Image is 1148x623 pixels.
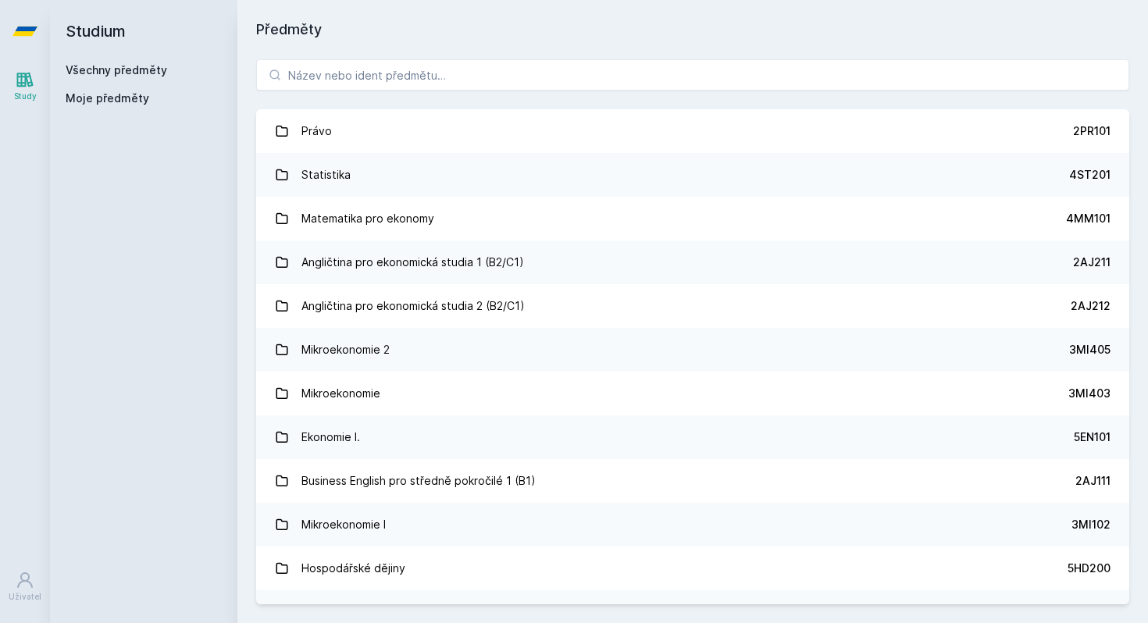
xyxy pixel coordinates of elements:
a: Business English pro středně pokročilé 1 (B1) 2AJ111 [256,459,1129,503]
a: Uživatel [3,563,47,611]
div: Business English pro středně pokročilé 1 (B1) [301,465,536,497]
a: Mikroekonomie I 3MI102 [256,503,1129,546]
div: 2AJ111 [1075,473,1111,489]
div: Mikroekonomie I [301,509,386,540]
div: 2AJ211 [1073,255,1111,270]
div: Mikroekonomie [301,378,380,409]
a: Matematika pro ekonomy 4MM101 [256,197,1129,240]
div: 5HD200 [1068,561,1111,576]
div: 5EN101 [1074,429,1111,445]
a: Mikroekonomie 3MI403 [256,372,1129,415]
a: Mikroekonomie 2 3MI405 [256,328,1129,372]
div: Uživatel [9,591,41,603]
a: Všechny předměty [66,63,167,77]
span: Moje předměty [66,91,149,106]
div: 4MM101 [1066,211,1111,226]
a: Právo 2PR101 [256,109,1129,153]
div: Mikroekonomie 2 [301,334,390,365]
a: Statistika 4ST201 [256,153,1129,197]
div: 3MI403 [1068,386,1111,401]
div: 3MI102 [1071,517,1111,532]
div: 2PR101 [1073,123,1111,139]
div: Ekonomie I. [301,422,360,453]
div: Matematika pro ekonomy [301,203,434,234]
div: Angličtina pro ekonomická studia 2 (B2/C1) [301,290,525,322]
div: 3MI405 [1069,342,1111,358]
div: 4ST201 [1069,167,1111,183]
div: Study [14,91,37,102]
div: Statistika [301,159,351,190]
div: Právo [301,116,332,147]
a: Hospodářské dějiny 5HD200 [256,546,1129,590]
div: 2AJ212 [1071,298,1111,314]
div: Angličtina pro ekonomická studia 1 (B2/C1) [301,247,524,278]
div: Hospodářské dějiny [301,553,405,584]
a: Angličtina pro ekonomická studia 1 (B2/C1) 2AJ211 [256,240,1129,284]
input: Název nebo ident předmětu… [256,59,1129,91]
h1: Předměty [256,19,1129,41]
a: Angličtina pro ekonomická studia 2 (B2/C1) 2AJ212 [256,284,1129,328]
a: Ekonomie I. 5EN101 [256,415,1129,459]
a: Study [3,62,47,110]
